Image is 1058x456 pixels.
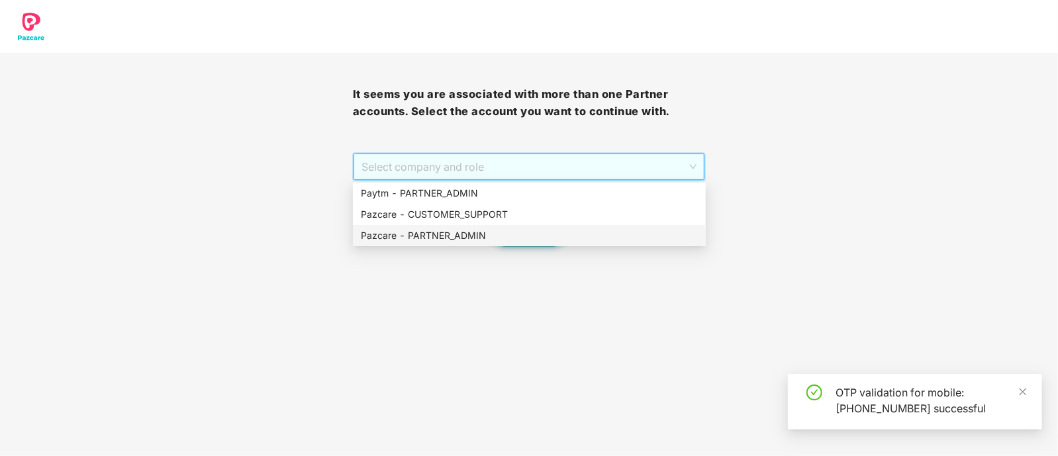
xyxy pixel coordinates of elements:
div: OTP validation for mobile: [PHONE_NUMBER] successful [836,385,1026,416]
div: Paytm - PARTNER_ADMIN [361,186,698,201]
div: Pazcare - CUSTOMER_SUPPORT [353,204,706,225]
span: check-circle [806,385,822,400]
span: Select company and role [361,154,697,179]
div: Paytm - PARTNER_ADMIN [353,183,706,204]
div: Pazcare - PARTNER_ADMIN [353,225,706,246]
div: Pazcare - CUSTOMER_SUPPORT [361,207,698,222]
span: close [1018,387,1028,396]
h3: It seems you are associated with more than one Partner accounts. Select the account you want to c... [353,86,706,120]
div: Pazcare - PARTNER_ADMIN [361,228,698,243]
